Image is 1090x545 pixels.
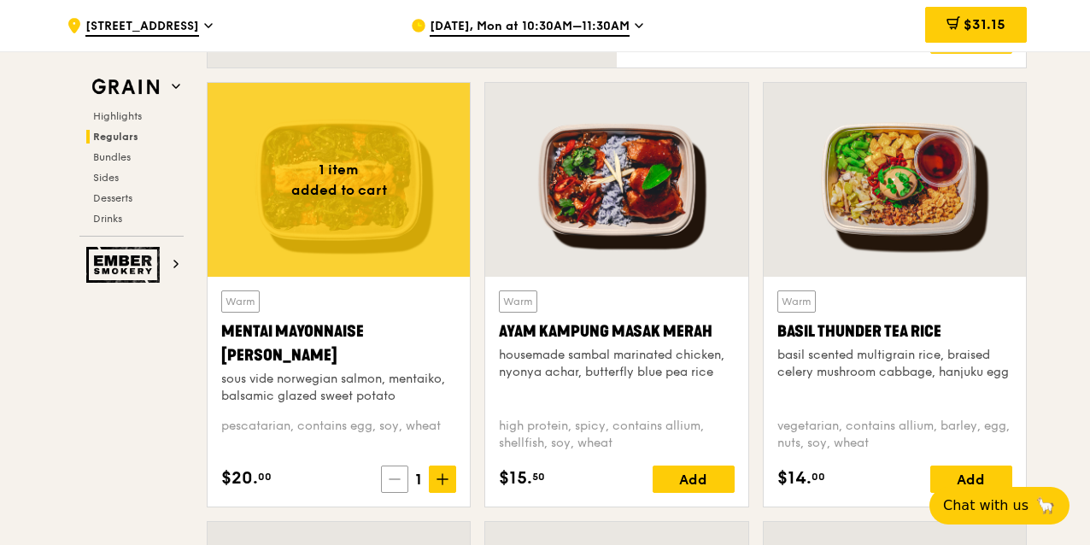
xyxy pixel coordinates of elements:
div: Mentai Mayonnaise [PERSON_NAME] [221,319,456,367]
span: Chat with us [943,495,1028,516]
div: Warm [221,290,260,313]
span: Regulars [93,131,138,143]
div: sous vide norwegian salmon, mentaiko, balsamic glazed sweet potato [221,371,456,405]
div: housemade sambal marinated chicken, nyonya achar, butterfly blue pea rice [499,347,734,381]
span: Sides [93,172,119,184]
img: Grain web logo [86,72,165,103]
div: Basil Thunder Tea Rice [777,319,1012,343]
span: 50 [532,470,545,483]
div: Add [653,466,735,493]
div: Add [930,26,1012,54]
span: Drinks [93,213,122,225]
div: Warm [499,290,537,313]
span: 00 [258,470,272,483]
span: Desserts [93,192,132,204]
div: Add [930,466,1012,493]
span: [STREET_ADDRESS] [85,18,199,37]
div: Ayam Kampung Masak Merah [499,319,734,343]
span: $14. [777,466,812,491]
span: 1 [408,467,429,491]
span: Bundles [93,151,131,163]
img: Ember Smokery web logo [86,247,165,283]
span: 00 [812,470,825,483]
div: vegetarian, contains allium, barley, egg, nuts, soy, wheat [777,418,1012,452]
div: basil scented multigrain rice, braised celery mushroom cabbage, hanjuku egg [777,347,1012,381]
div: high protein, spicy, contains allium, shellfish, soy, wheat [499,418,734,452]
div: Warm [777,290,816,313]
span: Highlights [93,110,142,122]
span: 🦙 [1035,495,1056,516]
span: $31.15 [964,16,1005,32]
div: pescatarian, contains egg, soy, wheat [221,418,456,452]
span: $20. [221,466,258,491]
span: [DATE], Mon at 10:30AM–11:30AM [430,18,630,37]
span: $15. [499,466,532,491]
button: Chat with us🦙 [929,487,1069,524]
